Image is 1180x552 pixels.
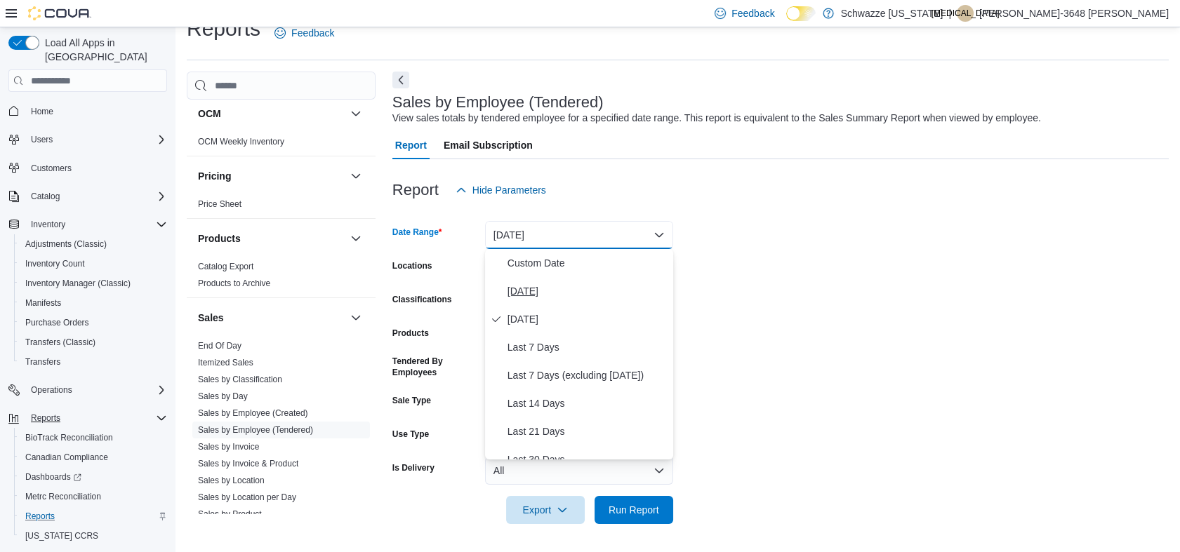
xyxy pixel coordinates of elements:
span: Inventory Count [20,255,167,272]
span: Operations [25,382,167,398]
button: Catalog [25,188,65,205]
button: Operations [25,382,78,398]
button: Products [198,231,345,245]
a: Transfers (Classic) [20,334,101,351]
span: Manifests [20,295,167,311]
button: Inventory [25,216,71,233]
a: Sales by Day [198,391,248,401]
span: Canadian Compliance [25,452,108,463]
span: Metrc Reconciliation [20,488,167,505]
a: [US_STATE] CCRS [20,527,104,544]
span: Dark Mode [786,21,787,22]
button: Canadian Compliance [14,447,173,467]
button: Sales [347,309,364,326]
input: Dark Mode [786,6,816,21]
span: BioTrack Reconciliation [25,432,113,443]
span: Washington CCRS [20,527,167,544]
a: Adjustments (Classic) [20,236,112,253]
button: Reports [25,410,66,426]
span: Sales by Location per Day [198,492,296,503]
a: Products to Archive [198,278,270,288]
button: Manifests [14,293,173,313]
span: Price Sheet [198,198,241,210]
h3: Products [198,231,241,245]
button: Transfers (Classic) [14,332,173,352]
button: Products [347,230,364,247]
a: Customers [25,160,77,177]
span: Inventory Count [25,258,85,269]
a: Sales by Employee (Tendered) [198,425,313,435]
button: Inventory [3,215,173,234]
div: View sales totals by tendered employee for a specified date range. This report is equivalent to t... [392,111,1041,126]
span: Users [25,131,167,148]
a: Sales by Classification [198,375,282,384]
a: Sales by Invoice & Product [198,459,298,469]
a: Itemized Sales [198,358,253,368]
button: BioTrack Reconciliation [14,428,173,447]
a: BioTrack Reconciliation [20,429,119,446]
a: Catalog Export [198,262,253,271]
span: Load All Apps in [GEOGRAPHIC_DATA] [39,36,167,64]
span: Transfers (Classic) [20,334,167,351]
label: Sale Type [392,395,431,406]
button: Home [3,100,173,121]
span: Transfers [20,354,167,370]
label: Date Range [392,227,442,238]
span: Sales by Invoice & Product [198,458,298,469]
button: Inventory Count [14,254,173,274]
span: Customers [25,159,167,177]
span: Email Subscription [444,131,533,159]
button: Export [506,496,585,524]
span: Inventory [25,216,167,233]
span: Customers [31,163,72,174]
a: Reports [20,508,60,525]
a: Sales by Invoice [198,442,259,452]
span: Run Report [609,503,659,517]
span: Home [31,106,53,117]
button: Pricing [347,168,364,184]
span: Purchase Orders [20,314,167,331]
a: End Of Day [198,341,241,351]
span: Sales by Location [198,475,265,486]
span: Feedback [731,6,774,20]
label: Locations [392,260,432,271]
span: Custom Date [508,255,668,271]
button: Users [3,130,173,149]
h1: Reports [187,15,260,43]
h3: Sales [198,311,224,325]
h3: OCM [198,107,221,121]
a: Transfers [20,354,66,370]
button: Sales [198,311,345,325]
span: Home [25,102,167,119]
span: Purchase Orders [25,317,89,328]
a: Sales by Product [198,509,262,519]
a: Home [25,103,59,120]
img: Cova [28,6,91,20]
span: Reports [25,511,55,522]
span: Last 7 Days [508,339,668,356]
a: Sales by Employee (Created) [198,408,308,418]
span: Operations [31,384,72,396]
a: Inventory Count [20,255,91,272]
span: [DATE] [508,283,668,299]
h3: Sales by Employee (Tendered) [392,94,604,111]
span: Transfers [25,356,60,368]
span: Adjustments (Classic) [20,236,167,253]
a: Canadian Compliance [20,449,114,466]
span: Catalog [25,188,167,205]
span: Last 21 Days [508,423,668,440]
label: Classifications [392,294,452,305]
button: OCM [347,105,364,122]
a: Dashboards [20,469,87,485]
span: Inventory Manager (Classic) [20,275,167,292]
a: Price Sheet [198,199,241,209]
span: [DATE] [508,311,668,328]
a: Metrc Reconciliation [20,488,107,505]
a: Feedback [269,19,340,47]
button: Metrc Reconciliation [14,487,173,506]
button: Run Report [595,496,673,524]
button: Pricing [198,169,345,183]
button: Hide Parameters [450,176,552,204]
span: Feedback [291,26,334,40]
span: Reports [20,508,167,525]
